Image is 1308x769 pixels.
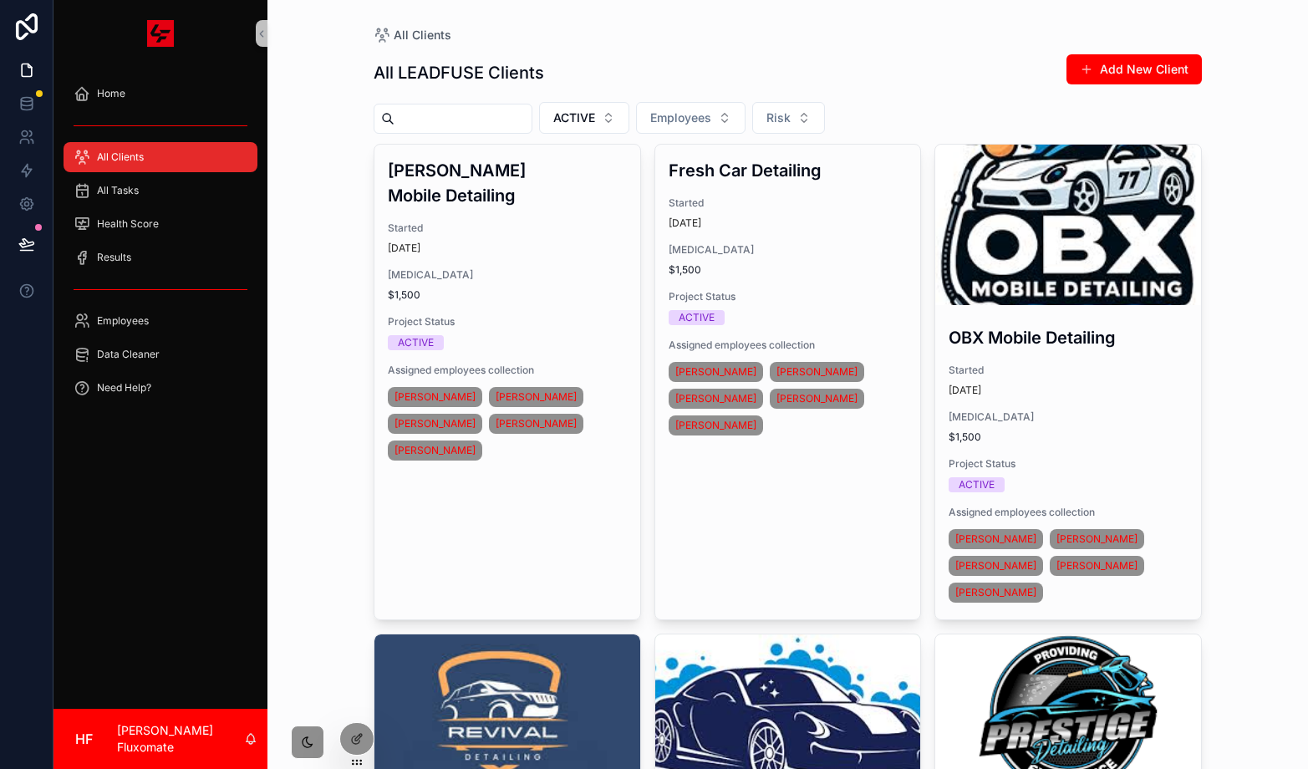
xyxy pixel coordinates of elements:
h3: Fresh Car Detailing [669,158,908,183]
div: images.jpeg [935,145,1201,305]
a: [PERSON_NAME] [949,583,1043,603]
p: [DATE] [669,216,701,230]
p: [DATE] [388,242,420,255]
span: Assigned employees collection [669,339,908,352]
span: Started [388,222,627,235]
img: App logo [147,20,174,47]
div: ACTIVE [398,335,434,350]
span: [MEDICAL_DATA] [669,243,908,257]
span: [PERSON_NAME] [675,392,756,405]
span: Assigned employees collection [388,364,627,377]
a: Need Help? [64,373,257,403]
a: Data Cleaner [64,339,257,369]
a: All Clients [374,27,451,43]
span: All Clients [97,150,144,164]
span: Risk [766,109,791,126]
span: Assigned employees collection [949,506,1188,519]
span: All Clients [394,27,451,43]
span: Need Help? [97,381,151,395]
span: [PERSON_NAME] [1056,532,1138,546]
span: [PERSON_NAME] [955,532,1036,546]
span: [PERSON_NAME] [675,365,756,379]
a: [PERSON_NAME] [489,387,583,407]
a: All Clients [64,142,257,172]
a: [PERSON_NAME] [1050,556,1144,576]
span: [PERSON_NAME] [955,586,1036,599]
a: [PERSON_NAME] [388,441,482,461]
a: Fresh Car DetailingStarted[DATE][MEDICAL_DATA]$1,500Project StatusACTIVEAssigned employees collec... [654,144,922,620]
span: [PERSON_NAME] [675,419,756,432]
span: [MEDICAL_DATA] [949,410,1188,424]
a: [PERSON_NAME] [669,415,763,435]
h3: [PERSON_NAME] Mobile Detailing [388,158,627,208]
span: Started [669,196,908,210]
p: [PERSON_NAME] Fluxomate [117,722,244,756]
a: [PERSON_NAME] [669,362,763,382]
a: [PERSON_NAME] [489,414,583,434]
a: [PERSON_NAME] [770,389,864,409]
span: [PERSON_NAME] [496,417,577,430]
span: [PERSON_NAME] [394,444,476,457]
span: Project Status [949,457,1188,471]
span: $1,500 [388,288,627,302]
span: [PERSON_NAME] [776,365,858,379]
button: Select Button [539,102,629,134]
span: Health Score [97,217,159,231]
div: ACTIVE [959,477,995,492]
button: Select Button [636,102,746,134]
span: Started [949,364,1188,377]
span: $1,500 [949,430,1188,444]
a: Health Score [64,209,257,239]
span: [PERSON_NAME] [1056,559,1138,573]
span: Project Status [388,315,627,328]
span: [PERSON_NAME] [394,390,476,404]
a: [PERSON_NAME] [949,529,1043,549]
a: OBX Mobile DetailingStarted[DATE][MEDICAL_DATA]$1,500Project StatusACTIVEAssigned employees colle... [934,144,1202,620]
span: Employees [97,314,149,328]
span: [MEDICAL_DATA] [388,268,627,282]
span: HF [75,729,93,749]
div: scrollable content [53,67,267,425]
a: Employees [64,306,257,336]
button: Add New Client [1066,54,1202,84]
a: [PERSON_NAME] [770,362,864,382]
span: Employees [650,109,711,126]
span: Data Cleaner [97,348,160,361]
a: Home [64,79,257,109]
span: $1,500 [669,263,908,277]
span: [PERSON_NAME] [776,392,858,405]
span: [PERSON_NAME] [394,417,476,430]
span: Home [97,87,125,100]
h3: OBX Mobile Detailing [949,325,1188,350]
a: [PERSON_NAME] [949,556,1043,576]
span: All Tasks [97,184,139,197]
span: Project Status [669,290,908,303]
button: Select Button [752,102,825,134]
a: [PERSON_NAME] [388,414,482,434]
a: [PERSON_NAME] [1050,529,1144,549]
span: [PERSON_NAME] [496,390,577,404]
div: ACTIVE [679,310,715,325]
p: [DATE] [949,384,981,397]
a: [PERSON_NAME] [388,387,482,407]
a: [PERSON_NAME] [669,389,763,409]
span: ACTIVE [553,109,595,126]
a: [PERSON_NAME] Mobile DetailingStarted[DATE][MEDICAL_DATA]$1,500Project StatusACTIVEAssigned emplo... [374,144,641,620]
span: Results [97,251,131,264]
a: All Tasks [64,176,257,206]
a: Results [64,242,257,272]
span: [PERSON_NAME] [955,559,1036,573]
h1: All LEADFUSE Clients [374,61,544,84]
